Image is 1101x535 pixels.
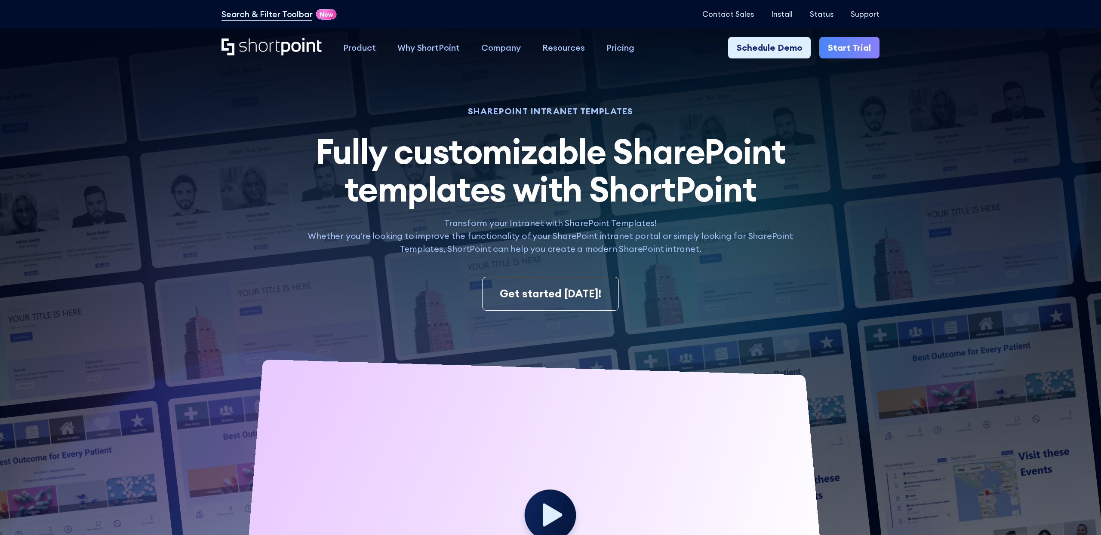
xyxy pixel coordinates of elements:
div: Product [343,41,376,54]
a: Start Trial [819,37,880,58]
a: Product [332,37,387,58]
a: Status [810,10,833,18]
a: Contact Sales [702,10,754,18]
div: Resources [542,41,585,54]
a: Company [471,37,532,58]
a: Search & Filter Toolbar [221,8,312,21]
div: Company [481,41,521,54]
a: Schedule Demo [728,37,811,58]
a: Install [771,10,793,18]
span: Fully customizable SharePoint templates with ShortPoint [316,129,786,211]
div: Why ShortPoint [397,41,460,54]
a: Support [851,10,880,18]
a: Get started [DATE]! [482,277,619,311]
a: Resources [532,37,596,58]
p: Transform your Intranet with SharePoint Templates! Whether you're looking to improve the function... [299,217,802,255]
a: Why ShortPoint [387,37,471,58]
a: Pricing [596,37,645,58]
h1: SHAREPOINT INTRANET TEMPLATES [299,107,802,115]
div: Pricing [606,41,634,54]
div: Get started [DATE]! [500,286,601,302]
a: Home [221,38,322,57]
